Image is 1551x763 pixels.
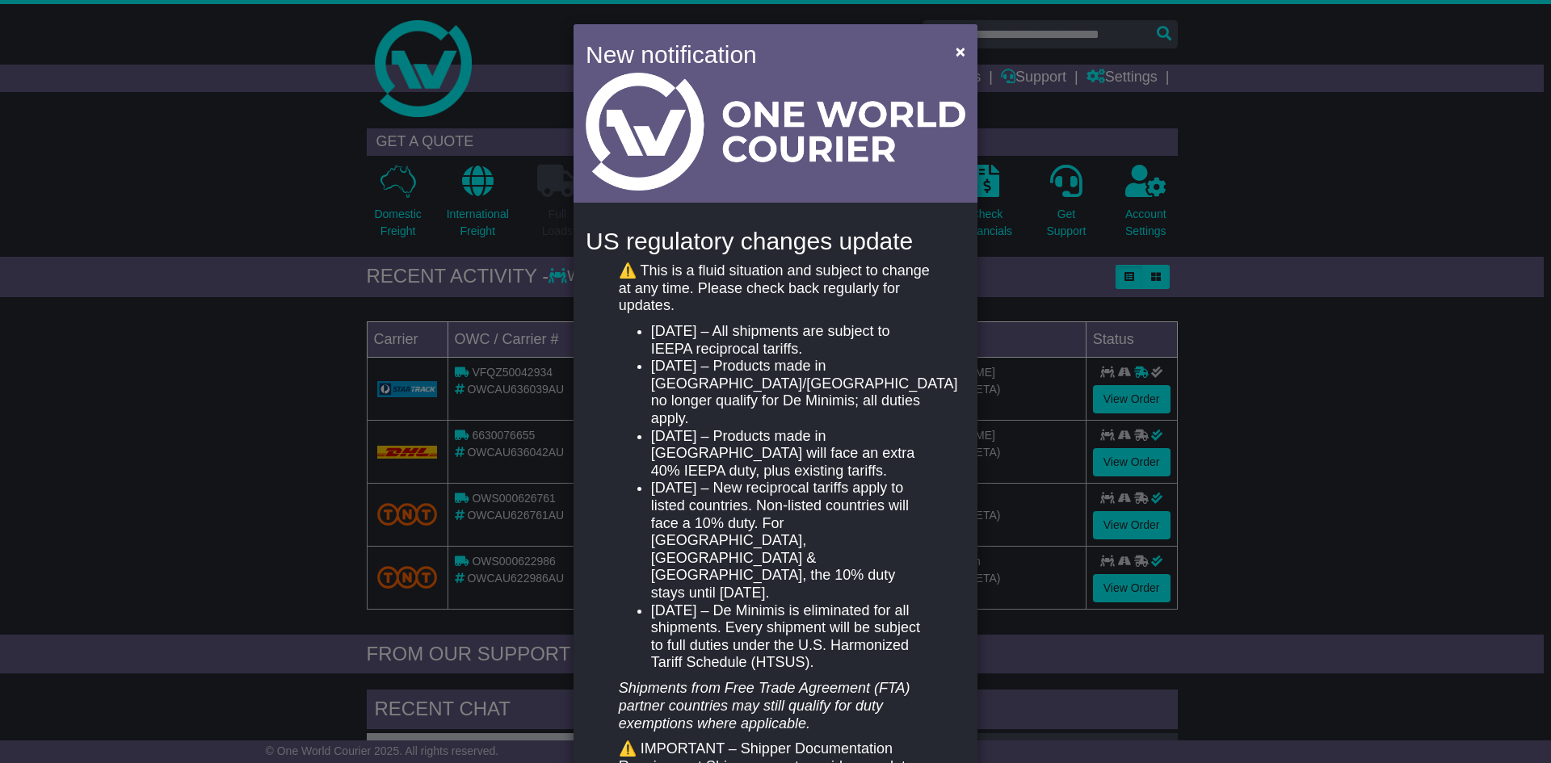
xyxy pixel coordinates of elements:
[586,228,965,254] h4: US regulatory changes update
[619,680,910,731] em: Shipments from Free Trade Agreement (FTA) partner countries may still qualify for duty exemptions...
[948,35,973,68] button: Close
[651,358,932,427] li: [DATE] – Products made in [GEOGRAPHIC_DATA]/[GEOGRAPHIC_DATA] no longer qualify for De Minimis; a...
[586,73,965,191] img: Light
[651,323,932,358] li: [DATE] – All shipments are subject to IEEPA reciprocal tariffs.
[651,428,932,480] li: [DATE] – Products made in [GEOGRAPHIC_DATA] will face an extra 40% IEEPA duty, plus existing tari...
[651,480,932,602] li: [DATE] – New reciprocal tariffs apply to listed countries. Non-listed countries will face a 10% d...
[586,36,932,73] h4: New notification
[956,42,965,61] span: ×
[651,602,932,672] li: [DATE] – De Minimis is eliminated for all shipments. Every shipment will be subject to full dutie...
[619,262,932,315] p: ⚠️ This is a fluid situation and subject to change at any time. Please check back regularly for u...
